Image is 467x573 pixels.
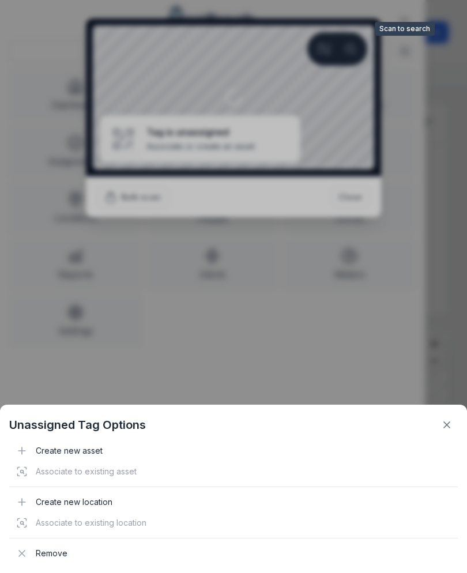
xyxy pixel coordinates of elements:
strong: Unassigned Tag Options [9,417,146,433]
div: Associate to existing asset [9,461,458,482]
div: Create new asset [9,440,458,461]
div: Associate to existing location [9,512,458,533]
span: Scan to search [375,22,435,36]
div: Create new location [9,492,458,512]
div: Remove [9,543,458,564]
